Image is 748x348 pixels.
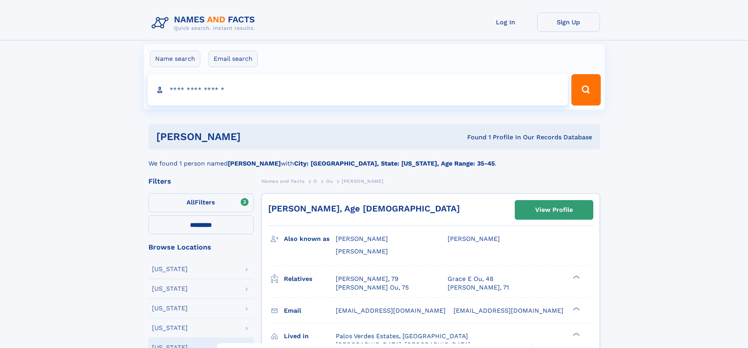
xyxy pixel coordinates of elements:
a: [PERSON_NAME], 71 [448,283,509,292]
b: [PERSON_NAME] [228,160,281,167]
label: Filters [148,193,254,212]
span: [EMAIL_ADDRESS][DOMAIN_NAME] [336,307,446,314]
span: All [187,199,195,206]
div: ❯ [571,332,580,337]
div: View Profile [535,201,573,219]
span: [PERSON_NAME] [336,248,388,255]
span: Ou [326,179,333,184]
h1: [PERSON_NAME] [156,132,354,142]
a: Ou [326,176,333,186]
span: [EMAIL_ADDRESS][DOMAIN_NAME] [454,307,563,314]
img: Logo Names and Facts [148,13,262,34]
label: Name search [150,51,200,67]
h3: Email [284,304,336,317]
div: [US_STATE] [152,305,188,312]
div: [US_STATE] [152,325,188,331]
div: ❯ [571,274,580,279]
span: Palos Verdes Estates, [GEOGRAPHIC_DATA] [336,332,468,340]
div: Filters [148,178,254,185]
span: [PERSON_NAME] [342,179,384,184]
label: Email search [208,51,258,67]
a: Grace E Ou, 48 [448,275,494,283]
h3: Lived in [284,330,336,343]
div: We found 1 person named with . [148,149,600,168]
input: search input [148,74,568,106]
a: [PERSON_NAME], Age [DEMOGRAPHIC_DATA] [268,204,460,213]
div: [US_STATE] [152,286,188,292]
div: ❯ [571,306,580,311]
div: Browse Locations [148,244,254,251]
a: Sign Up [537,13,600,32]
div: Found 1 Profile In Our Records Database [354,133,592,142]
h3: Relatives [284,272,336,286]
a: View Profile [515,200,593,219]
a: [PERSON_NAME], 79 [336,275,399,283]
span: [PERSON_NAME] [448,235,500,242]
a: Names and Facts [262,176,305,186]
a: O [313,176,317,186]
button: Search Button [571,74,600,106]
div: [US_STATE] [152,266,188,272]
span: O [313,179,317,184]
span: [PERSON_NAME] [336,235,388,242]
a: [PERSON_NAME] Ou, 75 [336,283,409,292]
b: City: [GEOGRAPHIC_DATA], State: [US_STATE], Age Range: 35-45 [294,160,495,167]
a: Log In [474,13,537,32]
h3: Also known as [284,232,336,246]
